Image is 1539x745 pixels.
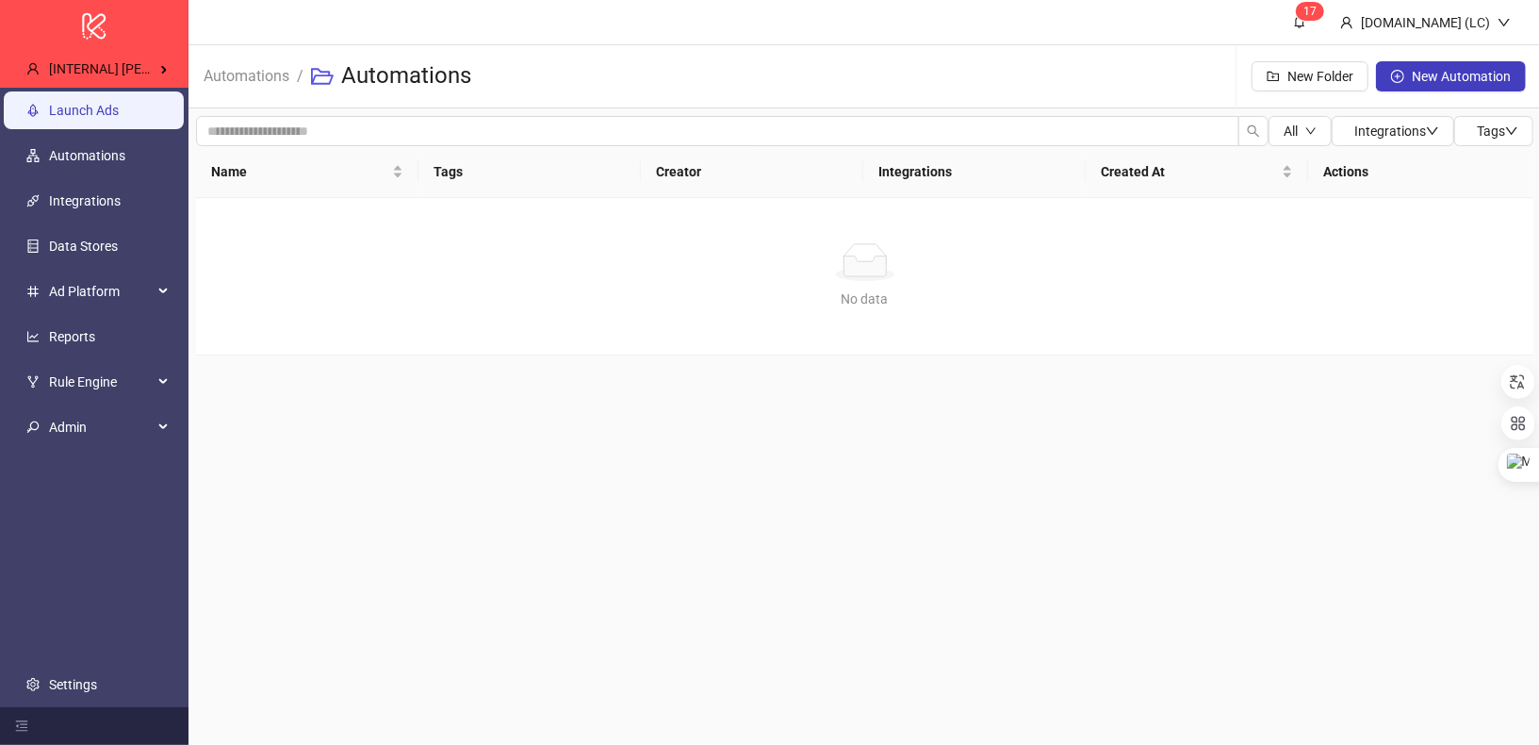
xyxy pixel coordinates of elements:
[49,329,95,344] a: Reports
[311,65,334,88] span: folder-open
[15,720,28,733] span: menu-fold
[200,64,293,85] a: Automations
[1376,61,1526,91] button: New Automation
[1498,16,1511,29] span: down
[49,239,118,254] a: Data Stores
[1267,70,1280,83] span: folder-add
[297,46,303,107] li: /
[863,146,1086,198] th: Integrations
[1412,69,1511,84] span: New Automation
[1252,61,1368,91] button: New Folder
[26,285,40,298] span: number
[26,375,40,389] span: fork
[49,148,125,163] a: Automations
[49,103,119,118] a: Launch Ads
[1269,116,1332,146] button: Alldown
[1287,69,1353,84] span: New Folder
[1391,70,1404,83] span: plus-circle
[418,146,641,198] th: Tags
[1247,124,1260,138] span: search
[1477,124,1518,139] span: Tags
[1086,146,1308,198] th: Created At
[1340,16,1353,29] span: user
[49,61,263,76] span: [INTERNAL] [PERSON_NAME] Kitchn
[1310,5,1317,18] span: 7
[341,61,471,91] h3: Automations
[49,193,121,208] a: Integrations
[49,273,153,310] span: Ad Platform
[1284,124,1298,139] span: All
[219,289,1511,309] div: No data
[641,146,863,198] th: Creator
[1101,161,1278,182] span: Created At
[196,146,418,198] th: Name
[1308,146,1533,198] th: Actions
[49,677,97,692] a: Settings
[211,161,388,182] span: Name
[1305,125,1317,137] span: down
[1293,15,1306,28] span: bell
[1354,124,1439,139] span: Integrations
[1332,116,1454,146] button: Integrationsdown
[1353,12,1498,33] div: [DOMAIN_NAME] (LC)
[1303,5,1310,18] span: 1
[26,62,40,75] span: user
[49,363,153,401] span: Rule Engine
[1454,116,1533,146] button: Tagsdown
[26,421,40,434] span: key
[1426,124,1439,138] span: down
[49,408,153,446] span: Admin
[1296,2,1324,21] sup: 17
[1505,124,1518,138] span: down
